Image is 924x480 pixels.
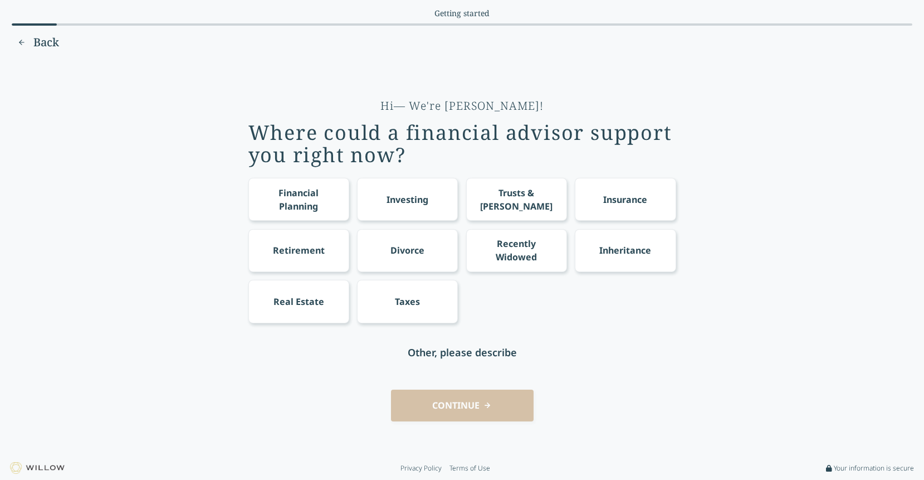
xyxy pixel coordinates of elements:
[603,193,647,206] div: Insurance
[599,244,651,257] div: Inheritance
[380,98,544,114] div: Hi— We're [PERSON_NAME]!
[390,244,424,257] div: Divorce
[33,35,59,50] span: Back
[408,345,517,360] div: Other, please describe
[273,295,324,308] div: Real Estate
[387,193,428,206] div: Investing
[273,244,325,257] div: Retirement
[10,462,65,474] img: Willow logo
[12,23,57,26] div: 5% complete
[400,464,442,473] a: Privacy Policy
[834,464,914,473] span: Your information is secure
[12,8,912,20] div: Current section
[248,122,676,166] div: Where could a financial advisor support you right now?
[476,186,556,213] div: Trusts & [PERSON_NAME]
[476,237,556,264] div: Recently Widowed
[395,295,420,308] div: Taxes
[258,186,339,213] div: Financial Planning
[12,33,65,51] button: Previous question
[449,464,490,473] a: Terms of Use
